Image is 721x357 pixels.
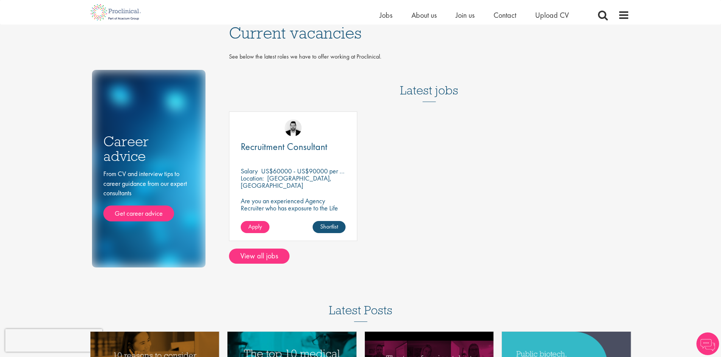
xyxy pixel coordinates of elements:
[241,174,264,182] span: Location:
[241,197,346,226] p: Are you an experienced Agency Recruiter who has exposure to the Life Sciences market and looking ...
[241,167,258,175] span: Salary
[380,10,392,20] a: Jobs
[241,142,346,151] a: Recruitment Consultant
[494,10,516,20] a: Contact
[103,169,194,221] div: From CV and interview tips to career guidance from our expert consultants
[241,174,332,190] p: [GEOGRAPHIC_DATA], [GEOGRAPHIC_DATA]
[229,53,629,61] p: See below the latest roles we have to offer working at Proclinical.
[285,119,302,136] img: Ross Wilkings
[329,304,392,322] h3: Latest Posts
[103,206,174,221] a: Get career advice
[411,10,437,20] a: About us
[241,140,327,153] span: Recruitment Consultant
[261,167,357,175] p: US$60000 - US$90000 per annum
[241,221,269,233] a: Apply
[400,65,458,102] h3: Latest jobs
[229,249,290,264] a: View all jobs
[248,223,262,230] span: Apply
[5,329,102,352] iframe: reCAPTCHA
[229,23,361,43] span: Current vacancies
[535,10,569,20] a: Upload CV
[456,10,475,20] a: Join us
[103,134,194,163] h3: Career advice
[696,332,719,355] img: Chatbot
[313,221,346,233] a: Shortlist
